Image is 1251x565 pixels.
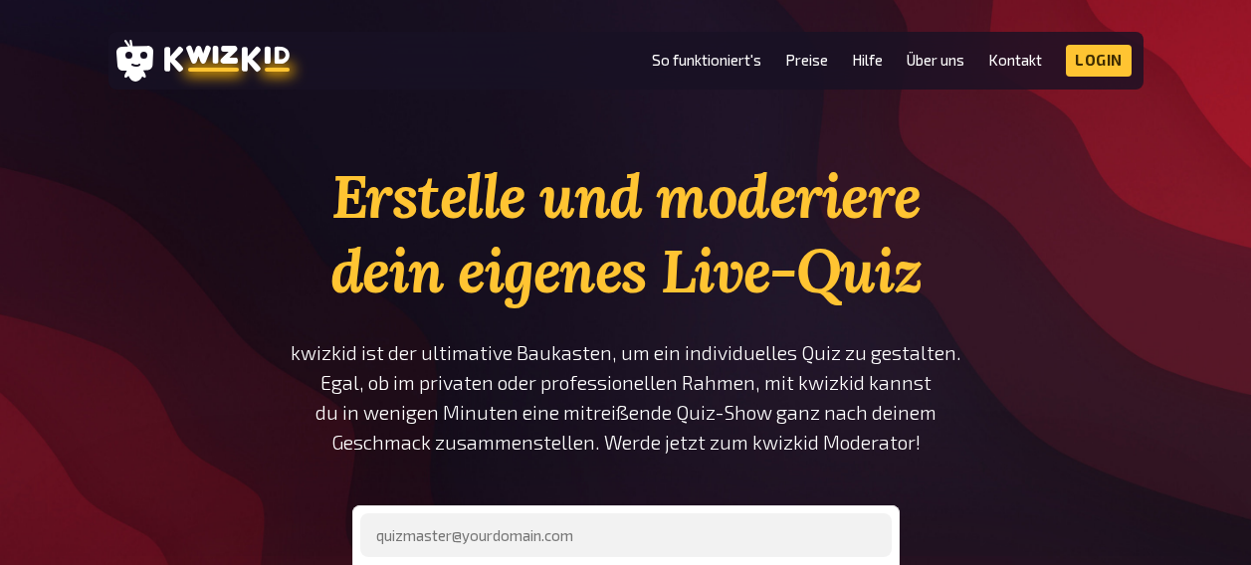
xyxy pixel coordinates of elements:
[852,52,883,69] a: Hilfe
[785,52,828,69] a: Preise
[290,338,962,458] p: kwizkid ist der ultimative Baukasten, um ein individuelles Quiz zu gestalten. Egal, ob im private...
[988,52,1042,69] a: Kontakt
[290,159,962,308] h1: Erstelle und moderiere dein eigenes Live-Quiz
[360,513,892,557] input: quizmaster@yourdomain.com
[907,52,964,69] a: Über uns
[652,52,761,69] a: So funktioniert's
[1066,45,1132,77] a: Login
